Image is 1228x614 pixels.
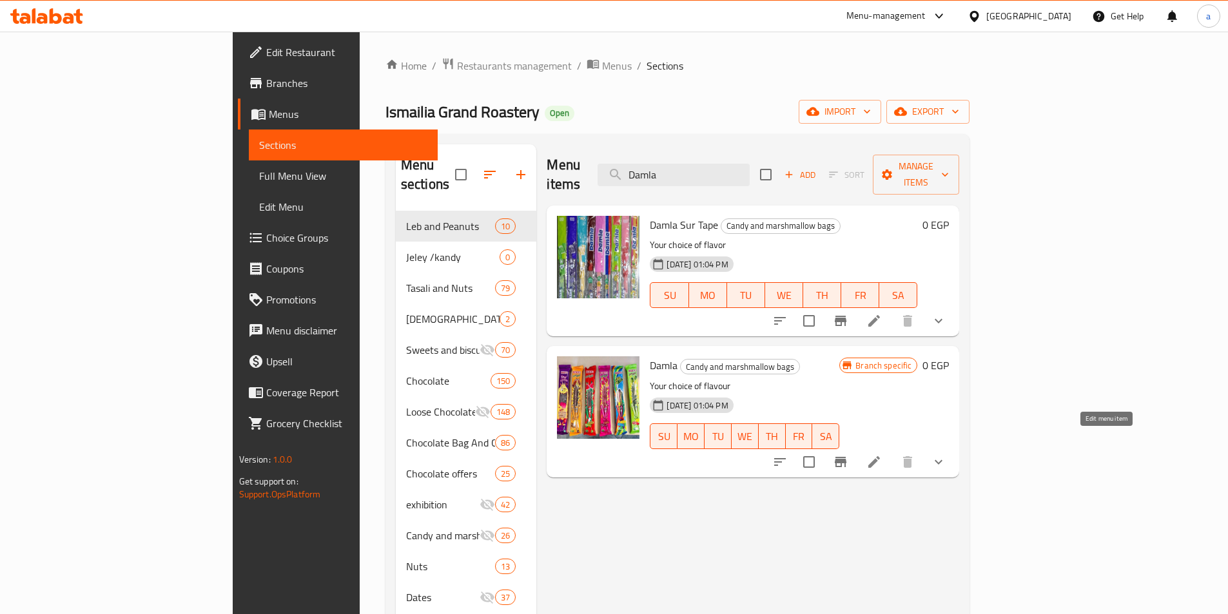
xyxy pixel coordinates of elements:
div: items [495,466,516,481]
button: Manage items [873,155,959,195]
a: Menus [238,99,438,130]
div: Chocolate Bag And Candy86 [396,427,537,458]
span: Chocolate [406,373,491,389]
span: a [1206,9,1211,23]
div: items [495,497,516,512]
h2: Menu items [547,155,582,194]
span: Get support on: [239,473,298,490]
span: Candy and marshmallow bags [406,528,480,543]
span: Add item [779,165,821,185]
span: [DEMOGRAPHIC_DATA][PERSON_NAME][DATE] [406,311,500,327]
li: / [577,58,581,73]
button: FR [841,282,879,308]
span: Chocolate offers [406,466,495,481]
span: 148 [491,406,515,418]
a: Restaurants management [442,57,572,74]
span: Select to update [795,448,823,475]
span: Full Menu View [259,168,427,184]
a: Menus [587,57,632,74]
span: Edit Menu [259,199,427,215]
div: Chocolate offers25 [396,458,537,489]
div: Sweets and biscuits [406,342,480,358]
span: Ismailia Grand Roastery [385,97,540,126]
span: MO [694,286,722,305]
button: delete [892,446,923,477]
span: Select section first [821,165,873,185]
span: 10 [496,220,515,233]
input: search [598,164,750,186]
div: Open [545,106,574,121]
span: SU [656,286,683,305]
svg: Inactive section [475,404,491,419]
div: Sweets and biscuits70 [396,334,537,365]
span: TU [732,286,760,305]
span: Coupons [266,261,427,276]
span: Manage items [883,158,949,191]
div: Leb and Peanuts [406,218,495,234]
div: Loose Chocolate and Candy [406,404,475,419]
button: import [799,100,881,124]
span: 70 [496,344,515,356]
button: Add section [505,159,536,190]
span: Version: [239,451,271,468]
span: Promotions [266,292,427,307]
div: Chocolate150 [396,365,537,396]
a: Edit Restaurant [238,37,438,68]
div: items [500,311,516,327]
button: SU [650,423,677,449]
button: MO [689,282,727,308]
span: 25 [496,468,515,480]
div: [DEMOGRAPHIC_DATA][PERSON_NAME][DATE]2 [396,303,537,334]
svg: Inactive section [480,590,495,605]
div: Tasali and Nuts79 [396,273,537,303]
span: Branch specific [850,360,917,372]
a: Promotions [238,284,438,315]
div: items [491,404,516,419]
div: [GEOGRAPHIC_DATA] [986,9,1071,23]
span: SA [817,427,834,446]
svg: Show Choices [931,313,946,329]
div: Chocolate Bag And Candy [406,435,495,450]
span: Select to update [795,307,823,334]
span: 42 [496,499,515,511]
div: exhibition42 [396,489,537,520]
span: [DATE] 01:04 PM [661,258,733,271]
div: Yamish Ramadan [406,311,500,327]
span: 13 [496,561,515,573]
div: items [491,373,516,389]
a: Menu disclaimer [238,315,438,346]
span: TH [764,427,781,446]
span: Coverage Report [266,385,427,400]
span: FR [791,427,808,446]
h6: 0 EGP [922,216,949,234]
span: 26 [496,530,515,542]
span: Dates [406,590,480,605]
span: WE [737,427,754,446]
div: Jeley /kandy0 [396,242,537,273]
button: TU [705,423,732,449]
div: items [495,435,516,450]
span: Nuts [406,559,495,574]
span: Choice Groups [266,230,427,245]
a: Coverage Report [238,377,438,408]
span: FR [846,286,874,305]
svg: Show Choices [931,454,946,470]
img: Damla Sur Tape [557,216,639,298]
div: Leb and Peanuts10 [396,211,537,242]
img: Damla [557,356,639,439]
button: MO [677,423,705,449]
span: Menu disclaimer [266,323,427,338]
nav: breadcrumb [385,57,970,74]
button: TH [759,423,786,449]
div: items [495,559,516,574]
a: Grocery Checklist [238,408,438,439]
span: TU [710,427,726,446]
button: sort-choices [765,446,795,477]
button: SU [650,282,688,308]
span: export [897,104,959,120]
a: Full Menu View [249,160,438,191]
div: Candy and marshmallow bags [721,218,841,234]
a: Upsell [238,346,438,377]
